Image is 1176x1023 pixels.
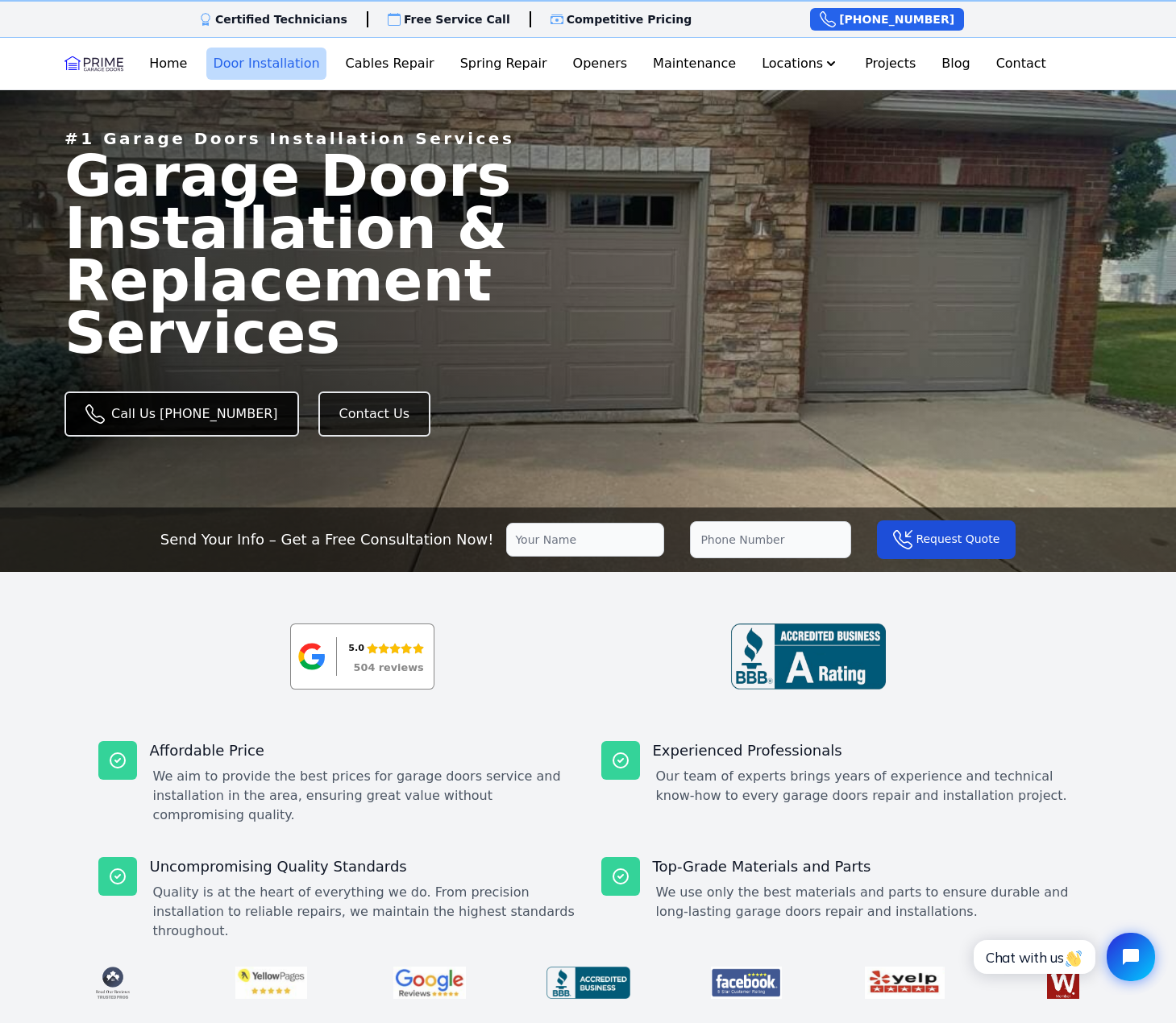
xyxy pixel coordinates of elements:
[567,48,634,80] a: Openers
[653,857,1078,876] p: Top-Grade Materials and Parts
[567,11,692,27] p: Competitive Pricing
[404,11,510,27] p: Free Service Call
[540,960,637,1005] img: BBB-review
[690,521,851,558] input: Phone Number
[339,48,441,80] a: Cables Repair
[318,391,430,437] a: Contact Us
[64,127,514,150] p: #1 Garage Doors Installation Services
[348,640,423,657] div: Rating: 5.0 out of 5
[143,48,193,80] a: Home
[64,51,123,77] img: Logo
[731,623,886,690] img: BBB-review
[656,883,1078,922] dd: We use only the best materials and parts to ensure durable and long-lasting garage doors repair a...
[150,857,576,876] p: Uncompromising Quality Standards
[64,960,161,1005] img: TrustedPros
[64,391,299,437] a: Call Us [PHONE_NUMBER]
[223,960,320,1005] img: yellow-page-review
[858,48,922,80] a: Projects
[656,767,1078,806] dd: Our team of experts brings years of experience and technical know-how to every garage doors repai...
[877,520,1016,559] button: Request Quote
[153,767,576,825] dd: We aim to provide the best prices for garage doors service and installation in the area, ensuring...
[698,960,795,1005] img: FB-review
[215,11,347,27] p: Certified Technicians
[646,48,742,80] a: Maintenance
[150,741,576,760] p: Affordable Price
[354,663,424,673] div: 504 reviews
[348,640,364,657] div: 5.0
[990,48,1053,80] a: Contact
[153,883,576,941] dd: Quality is at the heart of everything we do. From precision installation to reliable repairs, we ...
[935,48,976,80] a: Blog
[381,960,478,1005] img: google-review
[206,48,326,80] a: Door Installation
[454,48,554,80] a: Spring Repair
[956,919,1169,995] iframe: Tidio Chat
[64,142,511,366] span: Garage Doors Installation & Replacement Services
[755,48,846,80] button: Locations
[857,960,954,1005] img: yelp-review
[506,523,664,557] input: Your Name
[653,741,1078,760] p: Experienced Professionals
[160,528,494,551] p: Send Your Info – Get a Free Consultation Now!
[810,8,964,31] a: [PHONE_NUMBER]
